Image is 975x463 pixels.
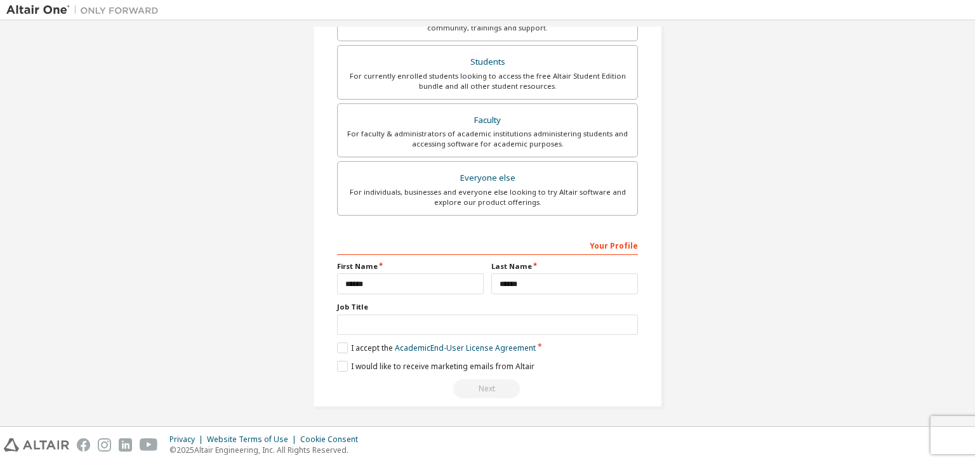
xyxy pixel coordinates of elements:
[395,342,536,353] a: Academic End-User License Agreement
[337,342,536,353] label: I accept the
[337,302,638,312] label: Job Title
[169,445,366,455] p: © 2025 Altair Engineering, Inc. All Rights Reserved.
[337,379,638,398] div: Read and acccept EULA to continue
[119,438,132,452] img: linkedin.svg
[345,187,630,207] div: For individuals, businesses and everyone else looking to try Altair software and explore our prod...
[345,112,630,129] div: Faculty
[140,438,158,452] img: youtube.svg
[345,71,630,91] div: For currently enrolled students looking to access the free Altair Student Edition bundle and all ...
[207,434,300,445] div: Website Terms of Use
[337,261,484,271] label: First Name
[345,129,630,149] div: For faculty & administrators of academic institutions administering students and accessing softwa...
[337,361,534,372] label: I would like to receive marketing emails from Altair
[169,434,207,445] div: Privacy
[4,438,69,452] img: altair_logo.svg
[345,53,630,71] div: Students
[98,438,111,452] img: instagram.svg
[77,438,90,452] img: facebook.svg
[300,434,366,445] div: Cookie Consent
[6,4,165,16] img: Altair One
[491,261,638,271] label: Last Name
[337,235,638,255] div: Your Profile
[345,169,630,187] div: Everyone else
